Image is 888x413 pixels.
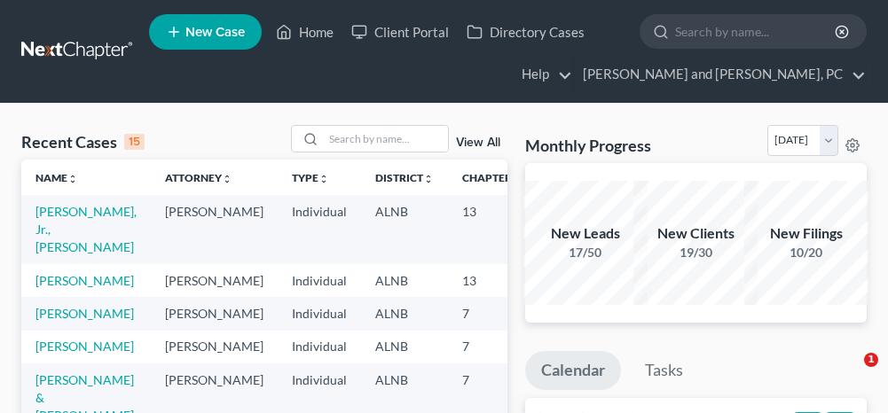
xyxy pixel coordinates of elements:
td: [PERSON_NAME] [151,264,278,297]
a: Typeunfold_more [292,171,329,184]
i: unfold_more [423,174,434,184]
div: 15 [124,134,145,150]
a: [PERSON_NAME] [35,306,134,321]
a: Directory Cases [458,16,593,48]
iframe: Intercom live chat [828,353,870,395]
span: New Case [185,26,245,39]
td: ALNB [361,195,448,263]
a: Client Portal [342,16,458,48]
td: Individual [278,195,361,263]
td: ALNB [361,264,448,297]
a: [PERSON_NAME] [35,339,134,354]
input: Search by name... [675,15,837,48]
div: New Leads [523,223,648,244]
a: Home [267,16,342,48]
h3: Monthly Progress [525,135,651,156]
a: [PERSON_NAME] [35,273,134,288]
a: Nameunfold_more [35,171,78,184]
a: Calendar [525,351,621,390]
i: unfold_more [318,174,329,184]
td: 7 [448,297,537,330]
a: View All [456,136,500,149]
div: 17/50 [523,244,648,261]
input: Search by name... [324,126,448,152]
td: Individual [278,264,361,297]
div: 10/20 [744,244,868,261]
div: Recent Cases [21,131,145,152]
td: 13 [448,264,537,297]
a: Tasks [629,351,699,390]
div: 19/30 [633,244,758,261]
td: ALNB [361,331,448,363]
a: Districtunfold_more [375,171,434,184]
td: [PERSON_NAME] [151,297,278,330]
td: 13 [448,195,537,263]
i: unfold_more [222,174,232,184]
a: Help [513,58,572,90]
a: Chapterunfold_more [462,171,523,184]
a: Attorneyunfold_more [165,171,232,184]
a: [PERSON_NAME] and [PERSON_NAME], PC [574,58,866,90]
div: New Clients [633,223,758,244]
td: 7 [448,331,537,363]
i: unfold_more [67,174,78,184]
div: New Filings [744,223,868,244]
td: Individual [278,331,361,363]
a: [PERSON_NAME], Jr., [PERSON_NAME] [35,204,137,254]
td: Individual [278,297,361,330]
td: [PERSON_NAME] [151,195,278,263]
td: ALNB [361,297,448,330]
span: 1 [864,353,878,367]
td: [PERSON_NAME] [151,331,278,363]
